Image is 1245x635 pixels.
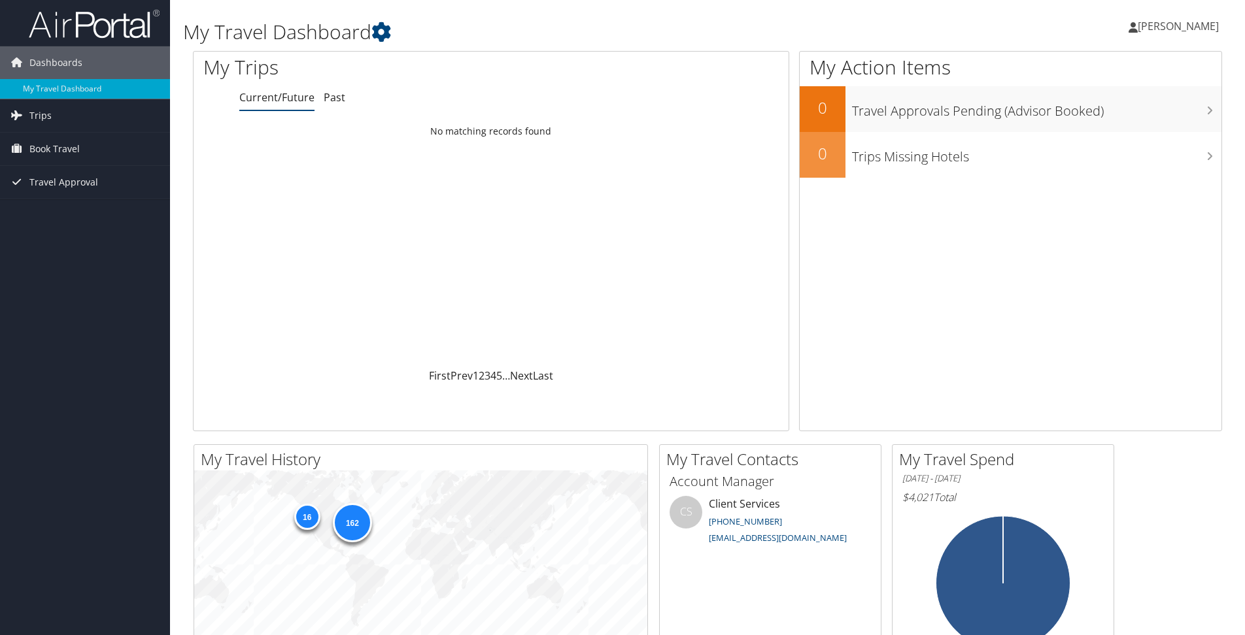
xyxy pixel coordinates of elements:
a: 0Trips Missing Hotels [800,132,1221,178]
a: Last [533,368,553,383]
a: Current/Future [239,90,315,105]
h2: My Travel Spend [899,448,1114,470]
h2: 0 [800,142,845,165]
a: 2 [479,368,485,383]
h2: 0 [800,97,845,119]
span: … [502,368,510,383]
div: 162 [332,503,371,542]
span: Dashboards [29,46,82,79]
a: [EMAIL_ADDRESS][DOMAIN_NAME] [709,532,847,544]
a: Next [510,368,533,383]
a: 5 [496,368,502,383]
a: Past [324,90,345,105]
span: Travel Approval [29,166,98,199]
td: No matching records found [194,120,789,143]
div: 16 [294,504,320,530]
span: [PERSON_NAME] [1138,19,1219,33]
a: 0Travel Approvals Pending (Advisor Booked) [800,86,1221,132]
h2: My Travel History [201,448,647,470]
a: [PERSON_NAME] [1129,7,1232,46]
span: Trips [29,99,52,132]
a: Prev [451,368,473,383]
a: First [429,368,451,383]
div: CS [670,496,702,529]
h3: Travel Approvals Pending (Advisor Booked) [852,95,1221,120]
h2: My Travel Contacts [666,448,881,470]
h1: My Action Items [800,54,1221,81]
h6: [DATE] - [DATE] [902,472,1104,485]
img: airportal-logo.png [29,8,160,39]
h3: Account Manager [670,472,871,491]
a: 1 [473,368,479,383]
li: Client Services [663,496,878,549]
a: 4 [490,368,496,383]
span: Book Travel [29,133,80,165]
span: $4,021 [902,490,934,504]
h3: Trips Missing Hotels [852,141,1221,166]
a: [PHONE_NUMBER] [709,515,782,527]
h1: My Travel Dashboard [183,18,882,46]
h1: My Trips [203,54,531,81]
h6: Total [902,490,1104,504]
a: 3 [485,368,490,383]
